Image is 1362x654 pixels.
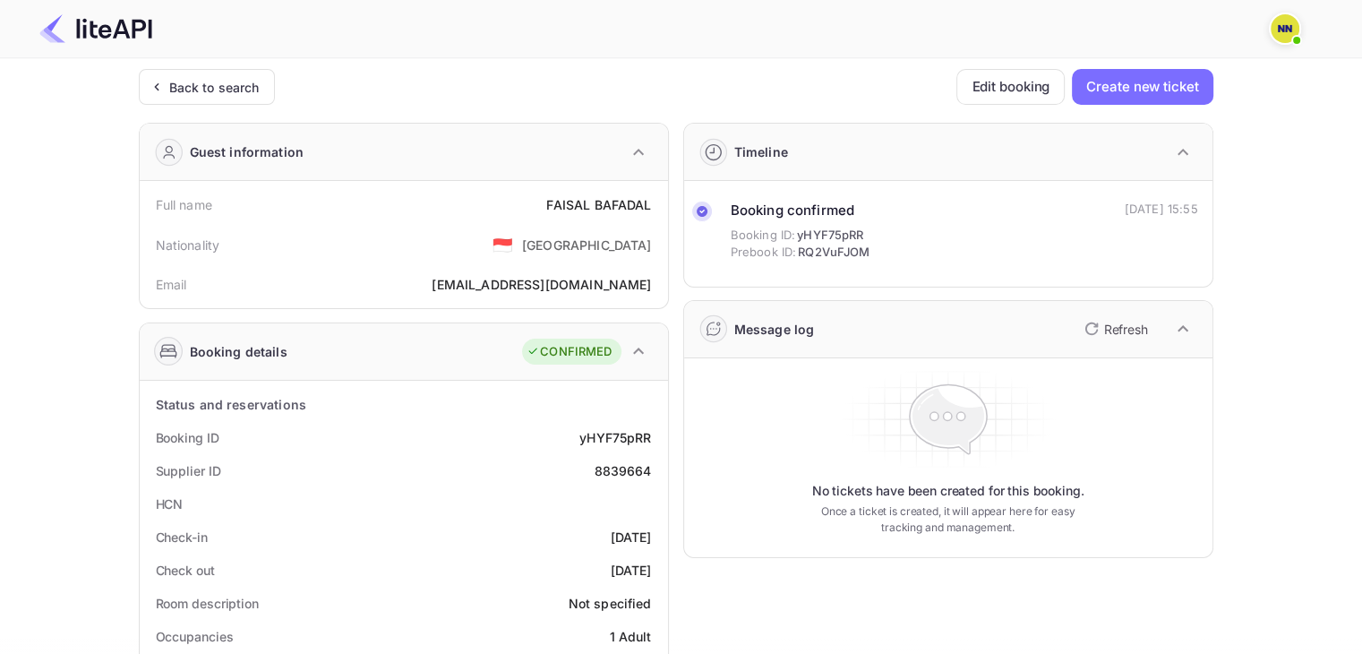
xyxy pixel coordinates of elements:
[432,275,651,294] div: [EMAIL_ADDRESS][DOMAIN_NAME]
[156,528,208,546] div: Check-in
[156,627,234,646] div: Occupancies
[731,244,797,262] span: Prebook ID:
[169,78,260,97] div: Back to search
[1271,14,1299,43] img: N/A N/A
[39,14,152,43] img: LiteAPI Logo
[156,495,184,513] div: HCN
[734,320,815,339] div: Message log
[190,142,304,161] div: Guest information
[1104,320,1148,339] p: Refresh
[731,227,796,245] span: Booking ID:
[156,428,219,447] div: Booking ID
[594,461,651,480] div: 8839664
[1074,314,1155,343] button: Refresh
[156,594,259,613] div: Room description
[798,244,869,262] span: RQ2VuFJOM
[527,343,612,361] div: CONFIRMED
[734,142,788,161] div: Timeline
[611,528,652,546] div: [DATE]
[569,594,652,613] div: Not specified
[731,201,870,221] div: Booking confirmed
[190,342,287,361] div: Booking details
[956,69,1065,105] button: Edit booking
[493,228,513,261] span: United States
[156,195,212,214] div: Full name
[522,236,652,254] div: [GEOGRAPHIC_DATA]
[156,236,220,254] div: Nationality
[611,561,652,580] div: [DATE]
[797,227,863,245] span: yHYF75pRR
[156,275,187,294] div: Email
[156,561,215,580] div: Check out
[609,627,651,646] div: 1 Adult
[1072,69,1212,105] button: Create new ticket
[156,461,221,480] div: Supplier ID
[807,503,1090,536] p: Once a ticket is created, it will appear here for easy tracking and management.
[546,195,651,214] div: FAISAL BAFADAL
[812,482,1084,500] p: No tickets have been created for this booking.
[579,428,651,447] div: yHYF75pRR
[1125,201,1198,219] div: [DATE] 15:55
[156,395,306,414] div: Status and reservations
